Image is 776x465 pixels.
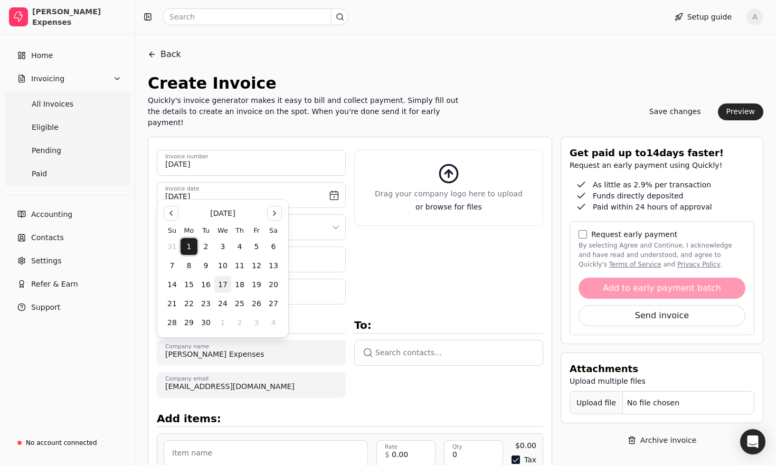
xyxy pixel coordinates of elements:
button: Tuesday, September 30th, 2025 [197,314,214,331]
label: Invoice date [165,185,200,193]
button: Back [148,42,181,67]
button: Tuesday, September 2nd, 2025 [197,238,214,255]
button: Support [4,297,130,318]
button: Monday, September 15th, 2025 [181,276,197,293]
button: Friday, September 5th, 2025 [248,238,265,255]
button: Thursday, September 18th, 2025 [231,276,248,293]
label: Qty [452,443,462,451]
button: Monday, September 29th, 2025 [181,314,197,331]
button: Thursday, October 2nd, 2025 [231,314,248,331]
div: Create Invoice [148,67,763,95]
button: Tuesday, September 16th, 2025 [197,276,214,293]
span: Invoicing [31,73,64,84]
th: Sunday [164,225,181,236]
th: Tuesday [197,225,214,236]
span: Pending [32,145,61,156]
button: Saturday, September 6th, 2025 [265,238,282,255]
th: Monday [181,225,197,236]
button: Saturday, October 4th, 2025 [265,314,282,331]
button: Monday, September 8th, 2025 [181,257,197,274]
button: Saturday, September 27th, 2025 [265,295,282,312]
span: Accounting [31,209,72,220]
button: Wednesday, October 1st, 2025 [214,314,231,331]
span: All Invoices [32,99,73,110]
span: Support [31,302,60,313]
button: Friday, September 19th, 2025 [248,276,265,293]
button: Wednesday, September 3rd, 2025 [214,238,231,255]
button: Tuesday, September 23rd, 2025 [197,295,214,312]
button: Sunday, September 14th, 2025 [164,276,181,293]
button: Monday, September 22nd, 2025 [181,295,197,312]
button: Friday, September 12th, 2025 [248,257,265,274]
button: Today, Wednesday, September 17th, 2025 [214,276,231,293]
button: Setup guide [666,8,740,25]
button: Thursday, September 4th, 2025 [231,238,248,255]
label: Item name [172,448,212,459]
div: Quickly's invoice generator makes it easy to bill and collect payment. Simply fill out the detail... [148,95,462,128]
div: Request an early payment using Quickly! [570,160,754,171]
a: privacy-policy [677,261,721,268]
button: Preview [718,103,764,120]
span: Settings [31,255,61,267]
button: Archive invoice [619,432,705,449]
th: Friday [248,225,265,236]
a: Eligible [6,117,128,138]
div: Upload multiple files [570,376,754,387]
span: Contacts [31,232,64,243]
div: No file chosen [623,393,684,413]
button: Invoice date [157,182,346,208]
div: Get paid up to 14 days faster! [570,146,754,160]
label: Company email [165,375,209,383]
button: Tuesday, September 9th, 2025 [197,257,214,274]
div: Open Intercom Messenger [740,429,765,454]
button: Drag your company logo here to uploador browse for files [354,150,543,226]
th: Thursday [231,225,248,236]
button: Friday, October 3rd, 2025 [248,314,265,331]
label: By selecting Agree and Continue, I acknowledge and have read and understood, and agree to Quickly... [579,241,745,269]
th: Wednesday [214,225,231,236]
span: Drag your company logo here to upload [359,188,538,200]
a: Home [4,45,130,66]
div: Add items: [157,411,543,427]
label: Tax [524,456,536,463]
a: Paid [6,163,128,184]
label: Company name [165,343,209,351]
div: Upload file [570,391,623,415]
button: Saturday, September 20th, 2025 [265,276,282,293]
label: Invoice number [165,153,209,161]
div: No account connected [26,438,97,448]
button: A [746,8,763,25]
button: Saturday, September 13th, 2025 [265,257,282,274]
button: Send invoice [579,305,745,326]
a: Settings [4,250,130,271]
input: Search [163,8,348,25]
button: Go to the Previous Month [164,206,178,221]
span: Home [31,50,53,61]
a: All Invoices [6,93,128,115]
table: September 2025 [164,225,282,331]
button: Save changes [641,103,709,120]
button: Monday, September 1st, 2025, selected [181,238,197,255]
div: $0.00 [512,440,536,451]
label: Request early payment [591,231,677,238]
div: As little as 2.9% per transaction [576,179,748,191]
div: To: [354,317,543,334]
button: Refer & Earn [4,273,130,295]
a: Contacts [4,227,130,248]
div: Attachments [570,362,754,376]
span: Paid [32,168,47,179]
button: Thursday, September 11th, 2025 [231,257,248,274]
label: Rate [385,443,398,451]
span: or browse for files [359,202,538,213]
div: Paid within 24 hours of approval [576,202,748,213]
button: Invoicing [4,68,130,89]
button: Sunday, September 7th, 2025 [164,257,181,274]
button: Go to the Next Month [267,206,282,221]
a: Pending [6,140,128,161]
button: Sunday, September 21st, 2025 [164,295,181,312]
span: Refer & Earn [31,279,78,290]
button: Sunday, September 28th, 2025 [164,314,181,331]
th: Saturday [265,225,282,236]
button: Friday, September 26th, 2025 [248,295,265,312]
a: Accounting [4,204,130,225]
